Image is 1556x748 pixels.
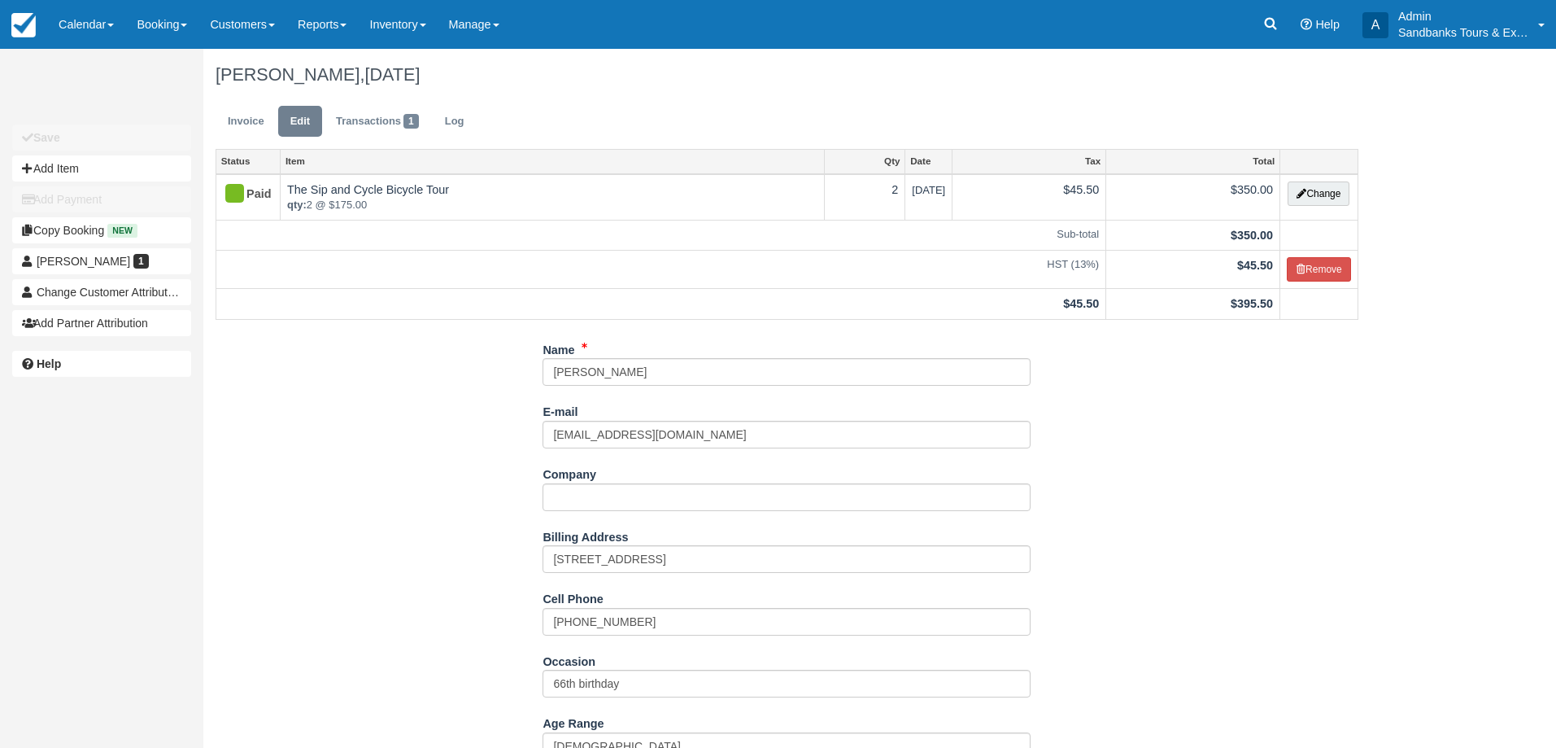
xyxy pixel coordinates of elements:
button: Add Partner Attribution [12,310,191,336]
a: Status [216,150,280,173]
em: 2 @ $175.00 [287,198,817,213]
span: 1 [403,114,419,129]
label: Cell Phone [543,585,603,608]
span: [PERSON_NAME] [37,255,130,268]
td: The Sip and Cycle Bicycle Tour [281,174,825,221]
span: [DATE] [364,64,420,85]
label: Company [543,461,596,483]
img: checkfront-main-nav-mini-logo.png [11,13,36,37]
a: Help [12,351,191,377]
b: Save [33,131,60,144]
strong: $45.50 [1063,297,1099,310]
button: Copy Booking New [12,217,191,243]
em: Sub-total [223,227,1099,243]
a: Log [433,106,477,138]
button: Add Payment [12,186,191,212]
span: 1 [133,254,149,269]
button: Change [1288,182,1349,206]
span: New [107,224,137,238]
a: Qty [825,150,904,173]
a: Edit [278,106,322,138]
div: A [1362,12,1388,38]
span: Change Customer Attribution [37,286,183,299]
a: Total [1106,150,1279,173]
label: Age Range [543,710,604,733]
label: Billing Address [543,523,628,546]
a: Invoice [216,106,277,138]
label: Name [543,336,574,359]
strong: $45.50 [1237,259,1273,272]
strong: qty [287,199,307,211]
a: Date [905,150,952,173]
span: Help [1315,18,1340,31]
button: Save [12,125,191,151]
button: Add Item [12,155,191,182]
p: Sandbanks Tours & Experiences [1398,24,1528,41]
b: Help [37,357,61,370]
span: [DATE] [912,184,945,196]
a: Transactions1 [324,106,431,138]
div: Paid [223,182,259,208]
label: Occasion [543,648,595,671]
a: Item [281,150,824,173]
td: 2 [824,174,904,221]
a: [PERSON_NAME] 1 [12,248,191,274]
button: Remove [1287,257,1351,282]
strong: $350.00 [1231,229,1273,242]
button: Change Customer Attribution [12,279,191,305]
strong: $395.50 [1231,297,1273,310]
td: $45.50 [952,174,1106,221]
em: HST (13%) [223,257,1099,273]
label: E-mail [543,398,578,421]
p: Admin [1398,8,1528,24]
a: Tax [952,150,1105,173]
i: Help [1301,19,1312,30]
td: $350.00 [1106,174,1280,221]
h1: [PERSON_NAME], [216,65,1358,85]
